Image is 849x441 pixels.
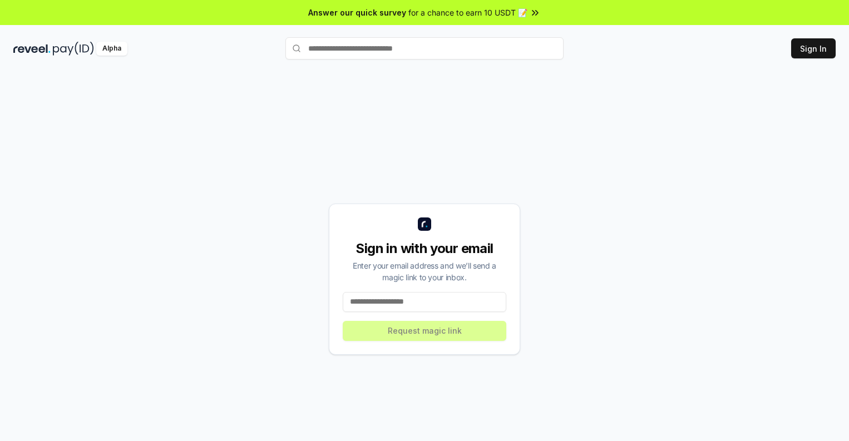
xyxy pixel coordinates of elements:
[791,38,836,58] button: Sign In
[13,42,51,56] img: reveel_dark
[53,42,94,56] img: pay_id
[418,217,431,231] img: logo_small
[408,7,527,18] span: for a chance to earn 10 USDT 📝
[308,7,406,18] span: Answer our quick survey
[343,260,506,283] div: Enter your email address and we’ll send a magic link to your inbox.
[343,240,506,257] div: Sign in with your email
[96,42,127,56] div: Alpha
